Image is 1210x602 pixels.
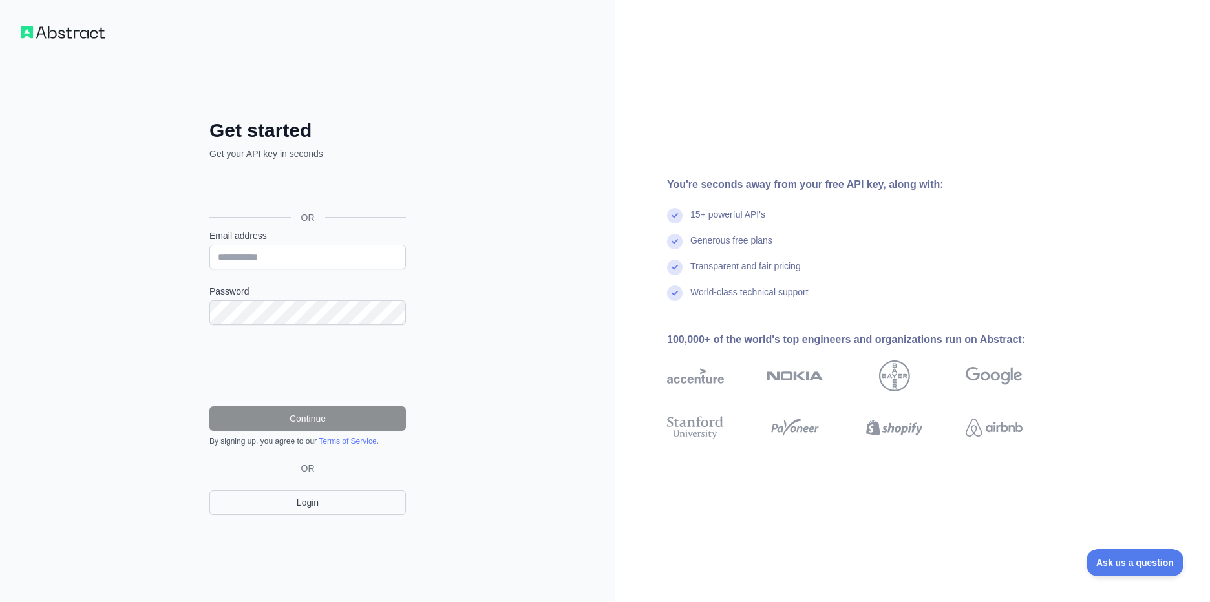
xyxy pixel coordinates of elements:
iframe: reCAPTCHA [209,340,406,391]
button: Continue [209,406,406,431]
img: google [966,360,1023,391]
label: Email address [209,229,406,242]
img: check mark [667,285,683,301]
img: check mark [667,208,683,223]
div: By signing up, you agree to our . [209,436,406,446]
img: accenture [667,360,724,391]
h2: Get started [209,119,406,142]
img: airbnb [966,413,1023,442]
img: stanford university [667,413,724,442]
div: 15+ powerful API's [690,208,765,234]
div: Transparent and fair pricing [690,260,801,285]
div: Generous free plans [690,234,772,260]
label: Password [209,285,406,298]
span: OR [296,462,320,475]
div: 100,000+ of the world's top engineers and organizations run on Abstract: [667,332,1064,348]
iframe: 「使用 Google 帳戶登入」按鈕 [203,174,410,203]
a: Terms of Service [319,437,376,446]
img: Workflow [21,26,105,39]
img: payoneer [767,413,823,442]
img: check mark [667,260,683,275]
img: check mark [667,234,683,249]
span: OR [291,211,325,224]
img: shopify [866,413,923,442]
img: nokia [767,360,823,391]
p: Get your API key in seconds [209,147,406,160]
img: bayer [879,360,910,391]
div: World-class technical support [690,285,809,311]
div: You're seconds away from your free API key, along with: [667,177,1064,192]
a: Login [209,490,406,515]
iframe: Toggle Customer Support [1087,549,1184,576]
